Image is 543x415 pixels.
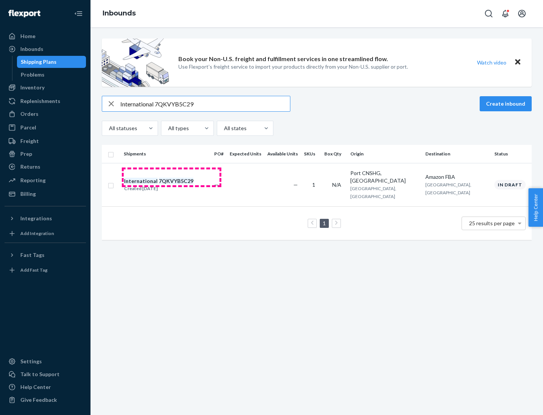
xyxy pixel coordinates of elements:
[20,215,52,222] div: Integrations
[5,43,86,55] a: Inbounds
[425,182,471,195] span: [GEOGRAPHIC_DATA], [GEOGRAPHIC_DATA]
[124,178,158,184] em: International
[227,145,264,163] th: Expected Units
[5,81,86,94] a: Inventory
[108,124,109,132] input: All statuses
[223,124,224,132] input: All states
[480,96,532,111] button: Create inbound
[120,96,290,111] input: Search inbounds by name, destination, msku...
[20,110,38,118] div: Orders
[5,264,86,276] a: Add Fast Tag
[5,212,86,224] button: Integrations
[178,63,408,71] p: Use Flexport’s freight service to import your products directly from your Non-U.S. supplier or port.
[5,249,86,261] button: Fast Tags
[167,124,168,132] input: All types
[5,381,86,393] a: Help Center
[20,190,36,198] div: Billing
[321,220,327,226] a: Page 1 is your current page
[491,145,532,163] th: Status
[20,370,60,378] div: Talk to Support
[5,30,86,42] a: Home
[5,174,86,186] a: Reporting
[350,169,419,184] div: Port CNSHG, [GEOGRAPHIC_DATA]
[20,358,42,365] div: Settings
[425,173,488,181] div: Amazon FBA
[5,227,86,240] a: Add Integration
[21,58,57,66] div: Shipping Plans
[103,9,136,17] a: Inbounds
[312,181,315,188] span: 1
[321,145,347,163] th: Box Qty
[20,45,43,53] div: Inbounds
[21,71,44,78] div: Problems
[124,185,193,192] div: Created [DATE]
[347,145,422,163] th: Origin
[178,55,388,63] p: Book your Non-U.S. freight and fulfillment services in one streamlined flow.
[264,145,301,163] th: Available Units
[5,135,86,147] a: Freight
[20,267,48,273] div: Add Fast Tag
[469,220,515,226] span: 25 results per page
[20,124,36,131] div: Parcel
[211,145,227,163] th: PO#
[20,150,32,158] div: Prep
[20,177,46,184] div: Reporting
[5,161,86,173] a: Returns
[422,145,491,163] th: Destination
[332,181,341,188] span: N/A
[159,178,193,184] em: 7QKVYB5C29
[528,188,543,227] button: Help Center
[481,6,496,21] button: Open Search Box
[20,84,44,91] div: Inventory
[20,251,44,259] div: Fast Tags
[350,186,396,199] span: [GEOGRAPHIC_DATA], [GEOGRAPHIC_DATA]
[5,95,86,107] a: Replenishments
[5,355,86,367] a: Settings
[5,108,86,120] a: Orders
[20,396,57,404] div: Give Feedback
[17,56,86,68] a: Shipping Plans
[97,3,142,25] ol: breadcrumbs
[214,181,219,188] span: —
[498,6,513,21] button: Open notifications
[5,394,86,406] button: Give Feedback
[17,69,86,81] a: Problems
[20,230,54,237] div: Add Integration
[293,181,298,188] span: —
[301,145,321,163] th: SKUs
[71,6,86,21] button: Close Navigation
[20,137,39,145] div: Freight
[472,57,511,68] button: Watch video
[8,10,40,17] img: Flexport logo
[514,6,529,21] button: Open account menu
[20,32,35,40] div: Home
[5,368,86,380] a: Talk to Support
[5,148,86,160] a: Prep
[20,383,51,391] div: Help Center
[5,188,86,200] a: Billing
[494,180,526,189] div: In draft
[20,163,40,171] div: Returns
[20,97,60,105] div: Replenishments
[121,145,211,163] th: Shipments
[513,57,523,68] button: Close
[5,121,86,134] a: Parcel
